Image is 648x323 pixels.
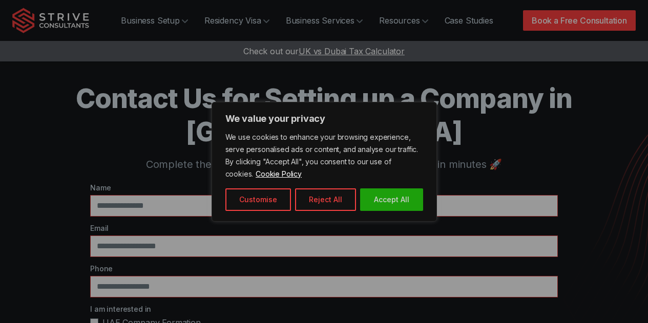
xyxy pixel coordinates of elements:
[225,188,291,211] button: Customise
[225,131,423,180] p: We use cookies to enhance your browsing experience, serve personalised ads or content, and analys...
[295,188,356,211] button: Reject All
[225,113,423,125] p: We value your privacy
[212,102,437,222] div: We value your privacy
[255,169,302,179] a: Cookie Policy
[360,188,423,211] button: Accept All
